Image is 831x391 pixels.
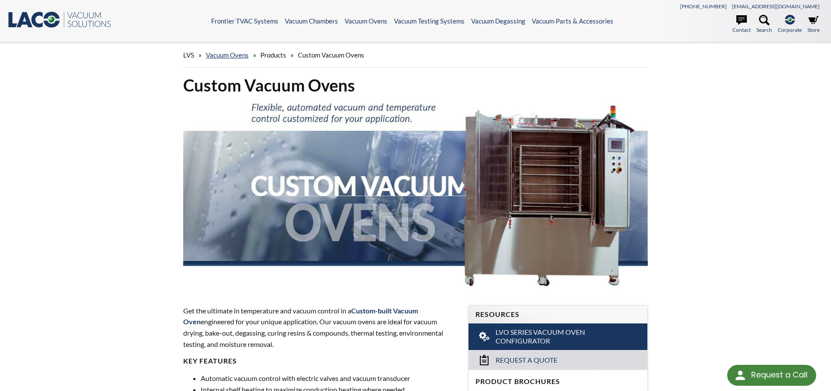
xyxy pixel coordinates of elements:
[732,3,820,10] a: [EMAIL_ADDRESS][DOMAIN_NAME]
[496,356,557,365] span: Request a Quote
[183,75,648,96] h1: Custom Vacuum Ovens
[469,350,647,370] a: Request a Quote
[778,26,802,34] span: Corporate
[183,103,648,289] img: Custom Vacuum Ovens header
[727,365,816,386] div: Request a Call
[680,3,727,10] a: [PHONE_NUMBER]
[756,15,772,34] a: Search
[285,17,338,25] a: Vacuum Chambers
[469,323,647,350] a: LVO Series Vacuum Oven Configurator
[532,17,613,25] a: Vacuum Parts & Accessories
[183,43,648,68] div: » » »
[394,17,465,25] a: Vacuum Testing Systems
[183,51,194,59] span: LVS
[211,17,278,25] a: Frontier TVAC Systems
[733,368,747,382] img: round button
[475,377,640,386] h4: Product Brochures
[260,51,286,59] span: Products
[475,310,640,319] h4: Resources
[732,15,751,34] a: Contact
[807,15,820,34] a: Store
[206,51,249,59] a: Vacuum Ovens
[345,17,387,25] a: Vacuum Ovens
[471,17,525,25] a: Vacuum Degassing
[298,51,364,59] span: Custom Vacuum Ovens
[201,373,458,384] li: Automatic vacuum control with electric valves and vacuum transducer
[183,305,458,350] p: Get the ultimate in temperature and vacuum control in a engineered for your unique application. O...
[183,357,458,366] h4: KEY FEATURES
[751,365,807,385] div: Request a Call
[496,328,622,346] span: LVO Series Vacuum Oven Configurator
